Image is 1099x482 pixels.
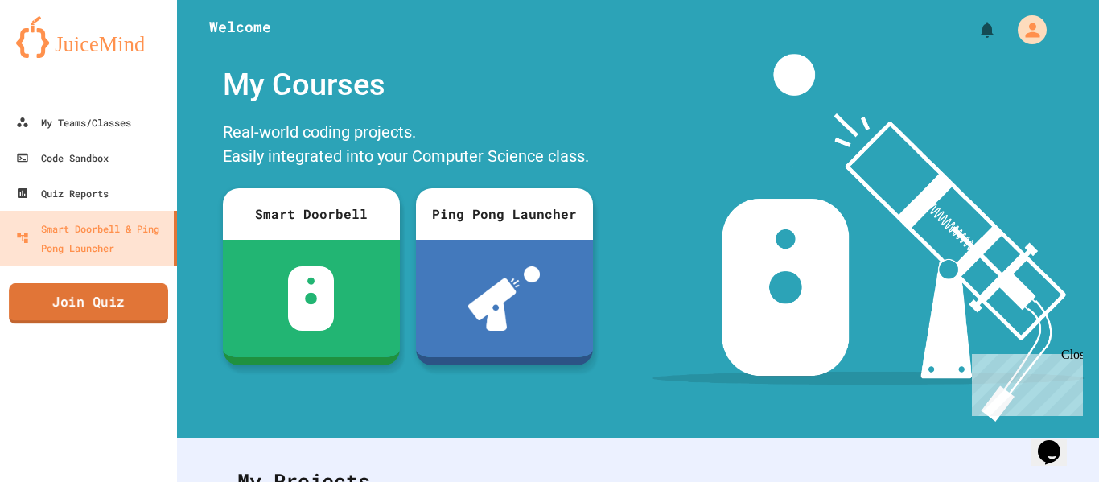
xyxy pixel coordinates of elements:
[215,54,601,116] div: My Courses
[16,183,109,203] div: Quiz Reports
[16,148,109,167] div: Code Sandbox
[288,266,334,331] img: sdb-white.svg
[652,54,1084,422] img: banner-image-my-projects.png
[16,113,131,132] div: My Teams/Classes
[16,219,167,257] div: Smart Doorbell & Ping Pong Launcher
[6,6,111,102] div: Chat with us now!Close
[1031,418,1083,466] iframe: chat widget
[468,266,540,331] img: ppl-with-ball.png
[16,16,161,58] img: logo-orange.svg
[9,283,168,323] a: Join Quiz
[416,188,593,240] div: Ping Pong Launcher
[965,348,1083,416] iframe: chat widget
[1001,11,1051,48] div: My Account
[223,188,400,240] div: Smart Doorbell
[215,116,601,176] div: Real-world coding projects. Easily integrated into your Computer Science class.
[948,16,1001,43] div: My Notifications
